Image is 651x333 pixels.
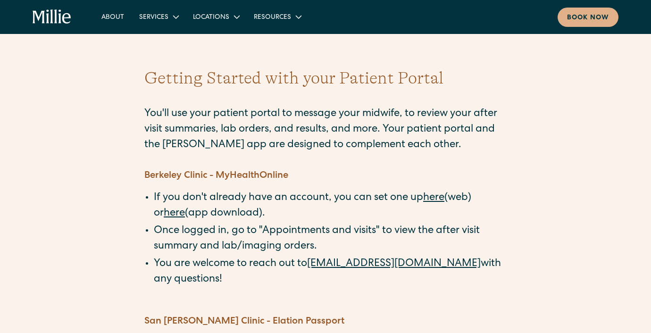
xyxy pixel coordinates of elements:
div: Locations [193,13,229,23]
li: Once logged in, go to "Appointments and visits" to view the after visit summary and lab/imaging o... [154,224,507,255]
strong: Berkeley Clinic - MyHealthOnline [144,171,288,181]
a: [EMAIL_ADDRESS][DOMAIN_NAME] [307,259,481,269]
p: ‍ [144,299,507,315]
div: Resources [254,13,291,23]
div: Book now [567,13,609,23]
a: home [33,9,71,25]
h1: Getting Started with your Patient Portal [144,66,507,91]
div: Services [139,13,168,23]
li: If you don't already have an account, you can set one up (web) or (app download). [154,191,507,222]
div: Locations [185,9,246,25]
li: You are welcome to reach out to with any questions! [154,257,507,288]
p: You'll use your patient portal to message your midwife, to review your after visit summaries, lab... [144,91,507,153]
a: here [164,208,185,219]
div: Resources [246,9,308,25]
a: About [94,9,132,25]
div: Services [132,9,185,25]
p: ‍ [144,153,507,169]
a: here [423,193,444,203]
a: Book now [558,8,618,27]
strong: San [PERSON_NAME] Clinic - Elation Passport [144,317,344,326]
